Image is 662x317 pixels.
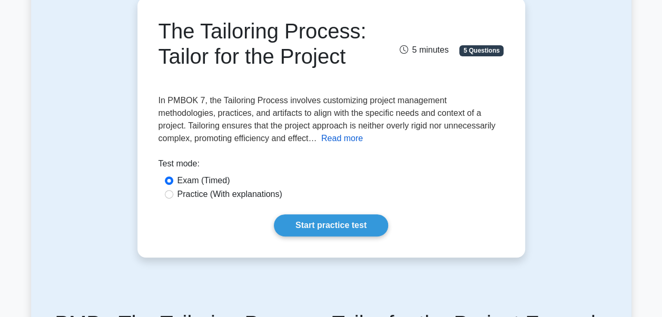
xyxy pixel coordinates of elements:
[177,174,230,187] label: Exam (Timed)
[159,18,384,69] h1: The Tailoring Process: Tailor for the Project
[159,96,496,143] span: In PMBOK 7, the Tailoring Process involves customizing project management methodologies, practice...
[321,132,363,145] button: Read more
[274,214,388,236] a: Start practice test
[399,45,448,54] span: 5 minutes
[159,157,504,174] div: Test mode:
[177,188,282,201] label: Practice (With explanations)
[459,45,503,56] span: 5 Questions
